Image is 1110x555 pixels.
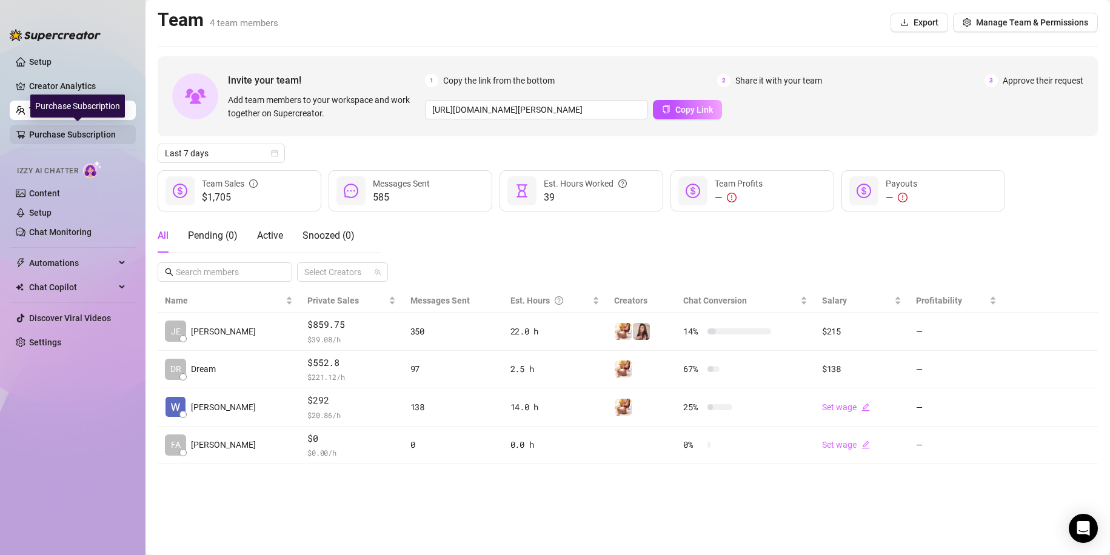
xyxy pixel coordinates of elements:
span: Messages Sent [373,179,430,188]
span: Name [165,294,283,307]
span: 585 [373,190,430,205]
span: Dream [191,362,216,376]
span: dollar-circle [173,184,187,198]
span: $0 [307,431,395,446]
a: Setup [29,57,52,67]
span: Izzy AI Chatter [17,165,78,177]
span: info-circle [249,177,258,190]
span: copy [662,105,670,113]
input: Search members [176,265,275,279]
a: Creator Analytics [29,76,126,96]
div: Est. Hours [510,294,590,307]
a: Set wageedit [822,402,870,412]
span: Messages Sent [410,296,470,305]
h2: Team [158,8,278,32]
a: Set wageedit [822,440,870,450]
div: Est. Hours Worked [544,177,627,190]
span: calendar [271,150,278,157]
td: — [909,388,1004,427]
div: $138 [822,362,901,376]
span: Automations [29,253,115,273]
span: 0 % [683,438,703,451]
img: Chat Copilot [16,283,24,291]
span: message [344,184,358,198]
span: edit [861,403,870,411]
span: Copy the link from the bottom [443,74,555,87]
img: AI Chatter [83,161,102,178]
th: Name [158,289,300,313]
div: $215 [822,325,901,338]
span: Export [914,18,938,27]
th: Creators [607,289,676,313]
span: download [900,18,909,27]
span: 1 [425,74,438,87]
a: Content [29,188,60,198]
div: 97 [410,362,496,376]
span: JE [171,325,181,338]
div: Pending ( 0 ) [188,228,238,243]
button: Export [891,13,948,32]
span: search [165,268,173,276]
span: Salary [822,296,847,305]
div: 2.5 h [510,362,600,376]
span: Team Profits [715,179,763,188]
img: MizziVIP [615,399,632,416]
div: — [715,190,763,205]
div: 14.0 h [510,400,600,414]
a: Chat Monitoring [29,227,92,237]
span: Chat Conversion [683,296,747,305]
span: question-circle [618,177,627,190]
span: Share it with your team [735,74,822,87]
img: logo-BBDzfeDw.svg [10,29,101,41]
span: 25 % [683,400,703,414]
span: $859.75 [307,317,395,332]
span: Chat Copilot [29,277,115,297]
span: $ 221.12 /h [307,371,395,383]
span: 3 [985,74,998,87]
span: edit [861,440,870,449]
td: — [909,313,1004,351]
img: MizziVIP [615,361,632,377]
span: Copy Link [675,105,713,115]
span: hourglass [515,184,529,198]
span: question-circle [555,294,563,307]
div: 138 [410,400,496,414]
div: 0.0 h [510,438,600,451]
span: Active [257,230,283,241]
span: DR [170,362,181,376]
img: MizziVIP [615,323,632,340]
button: Manage Team & Permissions [953,13,1098,32]
span: 67 % [683,362,703,376]
td: — [909,427,1004,465]
img: William Daigle [165,397,186,417]
span: 4 team members [210,18,278,28]
a: Settings [29,337,61,347]
span: Payouts [886,179,917,188]
span: dollar-circle [857,184,871,198]
div: 22.0 h [510,325,600,338]
span: dollar-circle [686,184,700,198]
span: Snoozed ( 0 ) [303,230,355,241]
span: Invite your team! [228,73,425,88]
div: 0 [410,438,496,451]
span: Approve their request [1003,74,1083,87]
span: [PERSON_NAME] [191,400,256,414]
span: [PERSON_NAME] [191,438,256,451]
span: $ 20.86 /h [307,409,395,421]
a: Team Analytics [29,105,89,115]
span: Profitability [916,296,962,305]
span: Last 7 days [165,144,278,162]
div: Open Intercom Messenger [1069,514,1098,543]
span: $ 39.08 /h [307,333,395,345]
span: team [374,268,381,276]
span: FA [171,438,181,451]
span: 2 [717,74,731,87]
span: thunderbolt [16,258,25,268]
div: Purchase Subscription [30,95,125,118]
div: Team Sales [202,177,258,190]
td: — [909,351,1004,389]
span: setting [963,18,971,27]
span: [PERSON_NAME] [191,325,256,338]
a: Discover Viral Videos [29,313,111,323]
div: — [886,190,917,205]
